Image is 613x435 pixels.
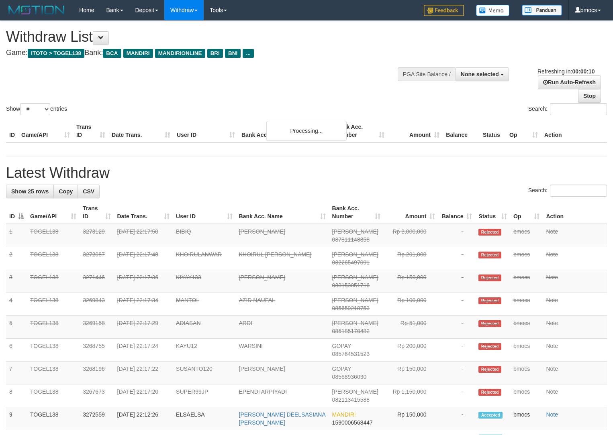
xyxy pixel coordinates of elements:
th: Trans ID: activate to sort column ascending [80,201,114,224]
th: Balance: activate to sort column ascending [438,201,475,224]
span: Copy 083153051716 to clipboard [332,282,370,289]
span: Copy 087811148858 to clipboard [332,236,370,243]
td: bmocs [510,316,543,339]
span: Rejected [478,343,501,350]
span: Rejected [478,274,501,281]
h1: Withdraw List [6,29,400,45]
td: bmocs [510,247,543,270]
a: EPENDI ARPIYADI [239,388,287,395]
td: 8 [6,384,27,407]
td: ADIASAN [173,316,235,339]
td: [DATE] 22:17:24 [114,339,173,362]
span: [PERSON_NAME] [332,274,378,281]
input: Search: [550,103,607,115]
td: 7 [6,362,27,384]
span: Copy 085764531523 to clipboard [332,351,370,357]
td: - [438,316,475,339]
label: Search: [528,185,607,197]
a: Note [546,274,558,281]
td: [DATE] 22:17:29 [114,316,173,339]
a: Note [546,228,558,235]
td: 3269843 [80,293,114,316]
td: 5 [6,316,27,339]
td: 3272087 [80,247,114,270]
a: Note [546,388,558,395]
span: Copy 082113415588 to clipboard [332,396,370,403]
td: Rp 3,000,000 [384,224,438,247]
th: Op [506,120,541,142]
td: 4 [6,293,27,316]
span: [PERSON_NAME] [332,320,378,326]
th: Trans ID [73,120,108,142]
th: ID [6,120,18,142]
a: [PERSON_NAME] [239,228,285,235]
th: Op: activate to sort column ascending [510,201,543,224]
span: Rejected [478,297,501,304]
th: Bank Acc. Number: activate to sort column ascending [329,201,384,224]
td: TOGEL138 [27,247,80,270]
a: CSV [78,185,100,198]
td: [DATE] 22:17:48 [114,247,173,270]
td: TOGEL138 [27,224,80,247]
td: [DATE] 22:17:20 [114,384,173,407]
span: Copy 085659218753 to clipboard [332,305,370,311]
td: 2 [6,247,27,270]
a: Copy [53,185,78,198]
a: Note [546,343,558,349]
select: Showentries [20,103,50,115]
th: Bank Acc. Name [238,120,333,142]
th: Balance [443,120,480,142]
span: GOPAY [332,343,351,349]
span: MANDIRI [332,411,356,418]
label: Search: [528,103,607,115]
th: Bank Acc. Name: activate to sort column ascending [236,201,329,224]
th: User ID [174,120,238,142]
td: Rp 150,000 [384,407,438,430]
td: Rp 201,000 [384,247,438,270]
th: Status [480,120,506,142]
td: TOGEL138 [27,407,80,430]
span: Copy 082265497091 to clipboard [332,259,370,266]
a: KHOIRUL [PERSON_NAME] [239,251,312,258]
td: bmocs [510,224,543,247]
span: [PERSON_NAME] [332,388,378,395]
td: Rp 100,000 [384,293,438,316]
span: Copy [59,188,73,195]
th: Game/API [18,120,73,142]
img: panduan.png [522,5,562,16]
td: - [438,362,475,384]
img: Feedback.jpg [424,5,464,16]
a: Note [546,320,558,326]
td: Rp 200,000 [384,339,438,362]
td: [DATE] 22:17:22 [114,362,173,384]
th: Action [541,120,607,142]
span: Rejected [478,252,501,258]
span: Rejected [478,366,501,373]
td: TOGEL138 [27,316,80,339]
td: 1 [6,224,27,247]
td: 3 [6,270,27,293]
th: ID: activate to sort column descending [6,201,27,224]
td: bmocs [510,362,543,384]
td: KIYAY133 [173,270,235,293]
td: TOGEL138 [27,270,80,293]
a: WARSINI [239,343,263,349]
a: Note [546,411,558,418]
h1: Latest Withdraw [6,165,607,181]
span: BNI [225,49,241,58]
span: Accepted [478,412,503,419]
td: Rp 51,000 [384,316,438,339]
span: ... [243,49,253,58]
a: Note [546,366,558,372]
span: [PERSON_NAME] [332,297,378,303]
span: Refreshing in: [537,68,595,75]
td: SUPER99JP [173,384,235,407]
input: Search: [550,185,607,197]
td: bmocs [510,384,543,407]
td: 3273129 [80,224,114,247]
td: 3269158 [80,316,114,339]
span: Copy 1590006568447 to clipboard [332,419,373,426]
div: Processing... [266,121,347,141]
td: [DATE] 22:17:36 [114,270,173,293]
span: MANDIRIONLINE [155,49,205,58]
